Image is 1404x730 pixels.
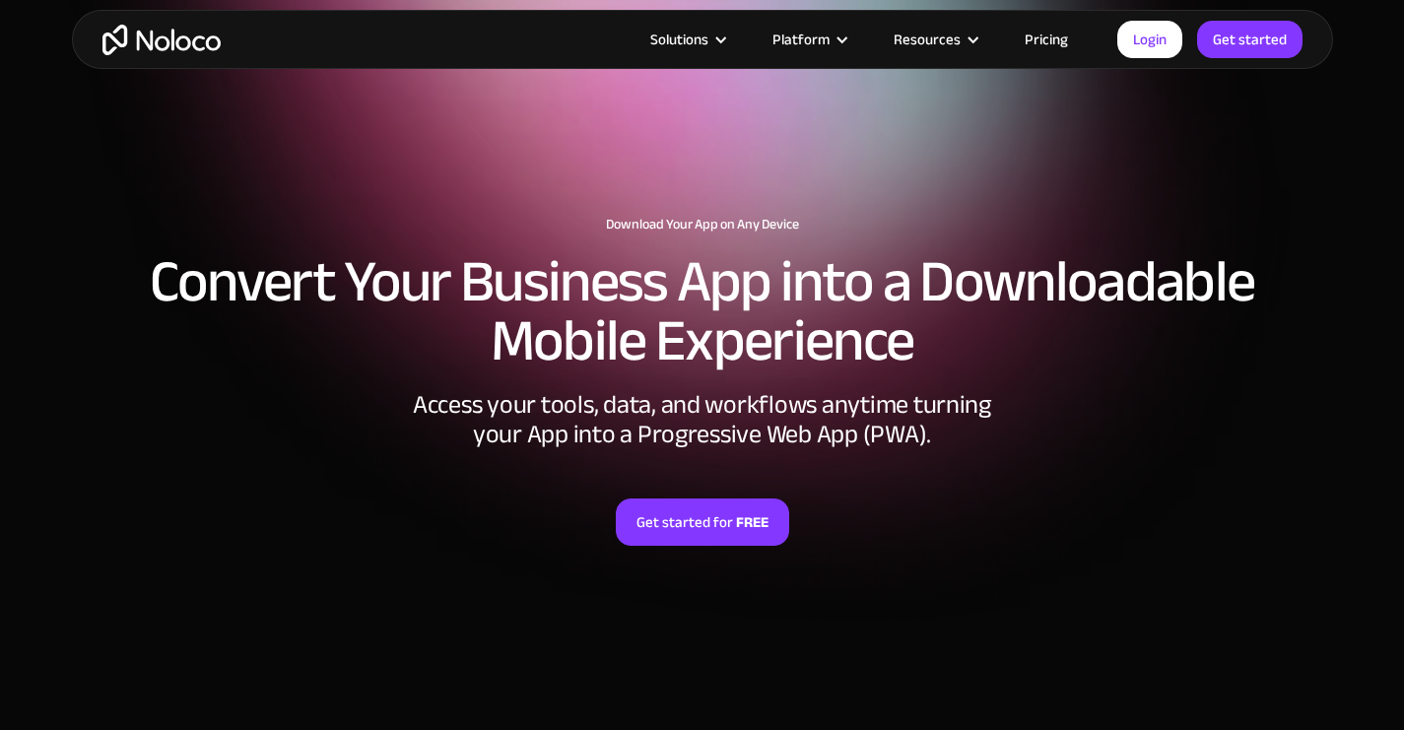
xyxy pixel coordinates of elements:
div: Platform [748,27,869,52]
div: Access your tools, data, and workflows anytime turning your App into a Progressive Web App (PWA). [407,390,998,449]
div: Solutions [650,27,708,52]
h2: Convert Your Business App into a Downloadable Mobile Experience [92,252,1313,370]
div: Resources [869,27,1000,52]
h1: Download Your App on Any Device [92,217,1313,232]
a: Get started [1197,21,1303,58]
a: Get started forFREE [616,498,789,546]
a: Login [1117,21,1182,58]
div: Solutions [626,27,748,52]
div: Platform [772,27,830,52]
a: Pricing [1000,27,1093,52]
a: home [102,25,221,55]
strong: FREE [736,509,769,535]
div: Resources [894,27,961,52]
